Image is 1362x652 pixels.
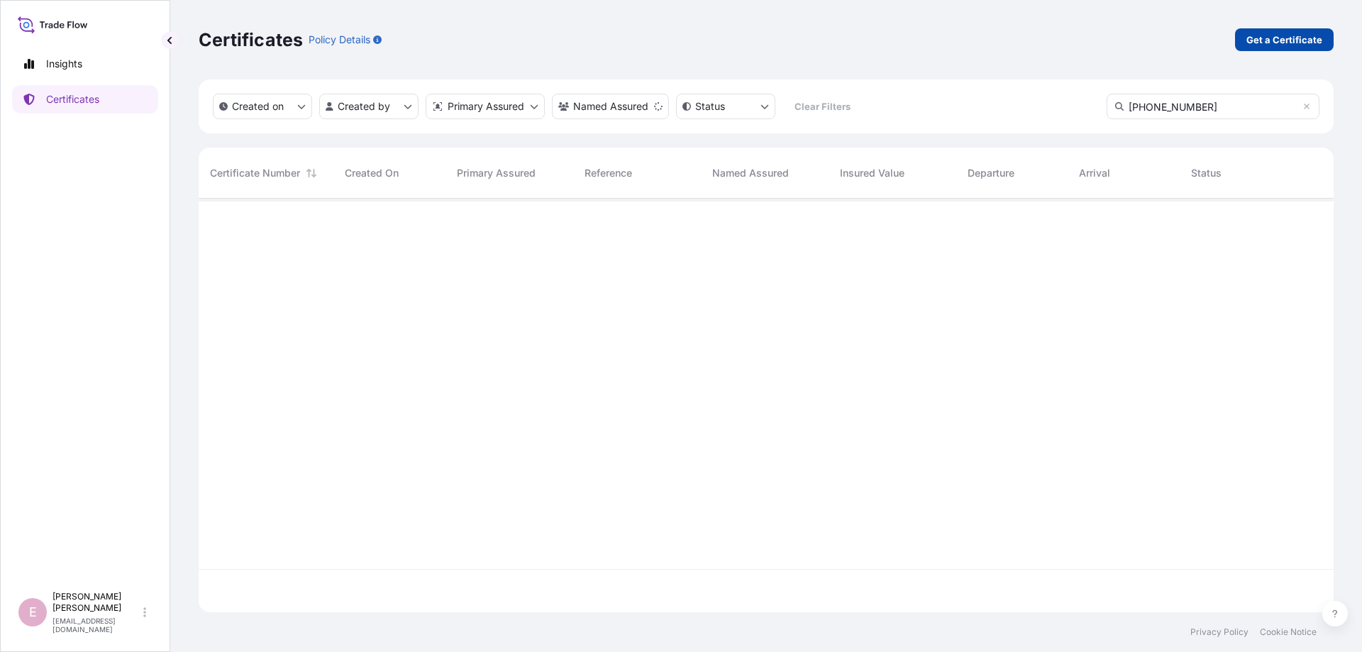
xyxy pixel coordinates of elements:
[695,99,725,114] p: Status
[12,50,158,78] a: Insights
[448,99,524,114] p: Primary Assured
[1107,94,1319,119] input: Search Certificate or Reference...
[782,95,862,118] button: Clear Filters
[1246,33,1322,47] p: Get a Certificate
[338,99,390,114] p: Created by
[213,94,312,119] button: createdOn Filter options
[319,94,419,119] button: createdBy Filter options
[1079,166,1110,180] span: Arrival
[840,166,904,180] span: Insured Value
[303,165,320,182] button: Sort
[52,591,140,614] p: [PERSON_NAME] [PERSON_NAME]
[199,28,303,51] p: Certificates
[426,94,545,119] button: distributor Filter options
[585,166,632,180] span: Reference
[46,57,82,71] p: Insights
[29,605,37,619] span: E
[552,94,669,119] button: cargoOwner Filter options
[232,99,284,114] p: Created on
[52,617,140,634] p: [EMAIL_ADDRESS][DOMAIN_NAME]
[345,166,399,180] span: Created On
[309,33,370,47] p: Policy Details
[1190,626,1248,638] a: Privacy Policy
[1191,166,1222,180] span: Status
[46,92,99,106] p: Certificates
[457,166,536,180] span: Primary Assured
[1260,626,1317,638] a: Cookie Notice
[794,99,851,114] p: Clear Filters
[676,94,775,119] button: certificateStatus Filter options
[573,99,648,114] p: Named Assured
[1235,28,1334,51] a: Get a Certificate
[12,85,158,114] a: Certificates
[968,166,1014,180] span: Departure
[712,166,789,180] span: Named Assured
[210,166,300,180] span: Certificate Number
